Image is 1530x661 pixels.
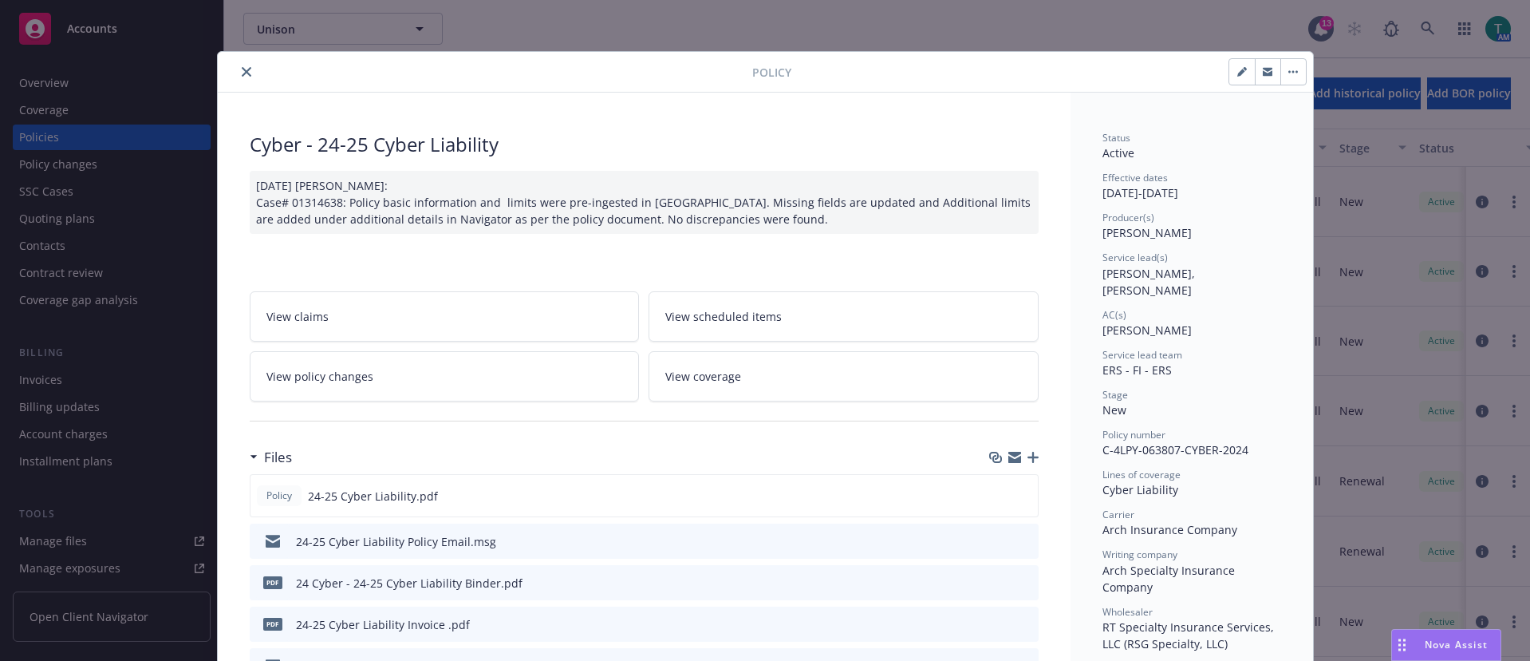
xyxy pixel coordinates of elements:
[1102,266,1198,298] span: [PERSON_NAME], [PERSON_NAME]
[250,131,1039,158] div: Cyber - 24-25 Cyber Liability
[1102,308,1126,322] span: AC(s)
[1102,171,1168,184] span: Effective dates
[250,171,1039,234] div: [DATE] [PERSON_NAME]: Case# 01314638: Policy basic information and limits were pre-ingested in [G...
[1102,402,1126,418] span: New
[752,64,791,81] span: Policy
[1017,488,1031,505] button: preview file
[1102,362,1172,378] span: ERS - FI - ERS
[1102,131,1130,144] span: Status
[1102,619,1277,651] span: RT Specialty Insurance Services, LLC (RSG Specialty, LLC)
[1018,575,1032,592] button: preview file
[649,291,1039,342] a: View scheduled items
[263,618,282,630] span: pdf
[266,308,329,325] span: View claims
[1102,428,1165,441] span: Policy number
[1102,171,1281,201] div: [DATE] - [DATE]
[296,533,496,550] div: 24-25 Cyber Liability Policy Email.msg
[1102,348,1182,362] span: Service lead team
[296,575,522,592] div: 24 Cyber - 24-25 Cyber Liability Binder.pdf
[1102,442,1248,457] span: C-4LPY-063807-CYBER-2024
[250,291,640,342] a: View claims
[1102,225,1192,240] span: [PERSON_NAME]
[1102,468,1181,481] span: Lines of coverage
[665,368,741,385] span: View coverage
[1018,616,1032,633] button: preview file
[1102,548,1177,561] span: Writing company
[992,488,1004,505] button: download file
[1392,630,1412,660] div: Drag to move
[1102,145,1134,160] span: Active
[1102,522,1237,537] span: Arch Insurance Company
[1102,563,1238,595] span: Arch Specialty Insurance Company
[1425,638,1488,651] span: Nova Assist
[1391,629,1501,661] button: Nova Assist
[1102,482,1178,497] span: Cyber Liability
[1102,388,1128,402] span: Stage
[1102,605,1153,619] span: Wholesaler
[263,489,295,503] span: Policy
[1102,508,1134,521] span: Carrier
[296,616,470,633] div: 24-25 Cyber Liability Invoice .pdf
[992,616,1005,633] button: download file
[237,62,256,81] button: close
[266,368,373,385] span: View policy changes
[263,576,282,588] span: pdf
[308,488,438,505] span: 24-25 Cyber Liability.pdf
[1102,323,1192,338] span: [PERSON_NAME]
[665,308,782,325] span: View scheduled items
[1018,533,1032,550] button: preview file
[1102,211,1154,224] span: Producer(s)
[264,447,292,468] h3: Files
[250,351,640,402] a: View policy changes
[250,447,292,468] div: Files
[992,575,1005,592] button: download file
[992,533,1005,550] button: download file
[1102,251,1168,264] span: Service lead(s)
[649,351,1039,402] a: View coverage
